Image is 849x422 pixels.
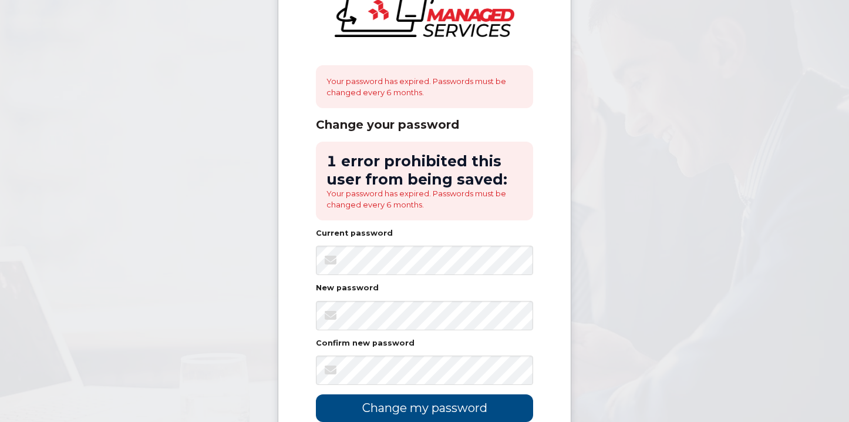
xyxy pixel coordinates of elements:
input: Change my password [316,394,533,422]
label: Confirm new password [316,340,415,347]
div: Your password has expired. Passwords must be changed every 6 months. [316,65,533,108]
label: New password [316,284,379,292]
li: Your password has expired. Passwords must be changed every 6 months. [326,188,523,210]
h2: 1 error prohibited this user from being saved: [326,152,523,188]
div: Change your password [316,118,533,132]
label: Current password [316,230,393,237]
